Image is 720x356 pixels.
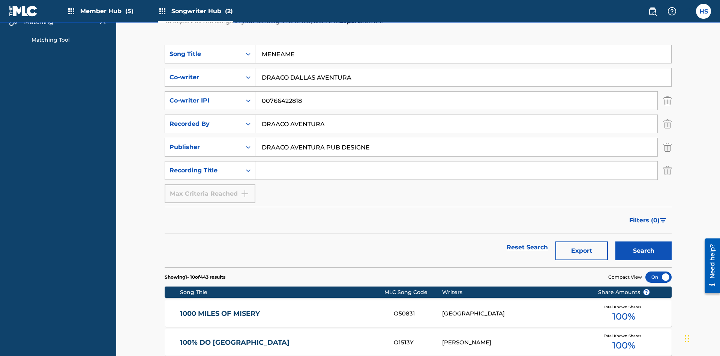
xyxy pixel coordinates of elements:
[648,7,657,16] img: search
[169,96,237,105] div: Co-writer IPI
[615,241,672,260] button: Search
[158,7,167,16] img: Top Rightsholders
[660,218,666,223] img: filter
[625,211,672,230] button: Filters (0)
[169,166,237,175] div: Recording Title
[663,91,672,110] img: Delete Criterion
[442,288,586,296] div: Writers
[394,309,442,318] div: O50831
[608,274,642,281] span: Compact View
[645,4,660,19] a: Public Search
[503,239,552,256] a: Reset Search
[225,8,233,15] span: (2)
[696,4,711,19] div: User Menu
[598,288,650,296] span: Share Amounts
[165,274,225,281] p: Showing 1 - 10 of 443 results
[171,7,233,15] span: Songwriter Hub
[667,7,676,16] img: help
[685,327,689,350] div: Drag
[169,50,237,59] div: Song Title
[663,161,672,180] img: Delete Criterion
[169,143,237,152] div: Publisher
[612,310,635,323] span: 100 %
[612,339,635,352] span: 100 %
[664,4,679,19] div: Help
[604,333,644,339] span: Total Known Shares
[394,338,442,347] div: O1513Y
[180,309,384,318] a: 1000 MILES OF MISERY
[31,36,107,44] a: Matching Tool
[684,8,691,15] div: Notifications
[180,338,384,347] a: 100% DO [GEOGRAPHIC_DATA]
[629,216,660,225] span: Filters ( 0 )
[80,7,133,15] span: Member Hub
[604,304,644,310] span: Total Known Shares
[125,8,133,15] span: (5)
[555,241,608,260] button: Export
[165,45,672,267] form: Search Form
[67,7,76,16] img: Top Rightsholders
[384,288,442,296] div: MLC Song Code
[169,119,237,128] div: Recorded By
[442,338,586,347] div: [PERSON_NAME]
[169,73,237,82] div: Co-writer
[442,309,586,318] div: [GEOGRAPHIC_DATA]
[682,320,720,356] iframe: Chat Widget
[699,235,720,297] iframe: Resource Center
[663,138,672,157] img: Delete Criterion
[9,6,38,17] img: MLC Logo
[643,289,649,295] span: ?
[663,115,672,133] img: Delete Criterion
[180,288,384,296] div: Song Title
